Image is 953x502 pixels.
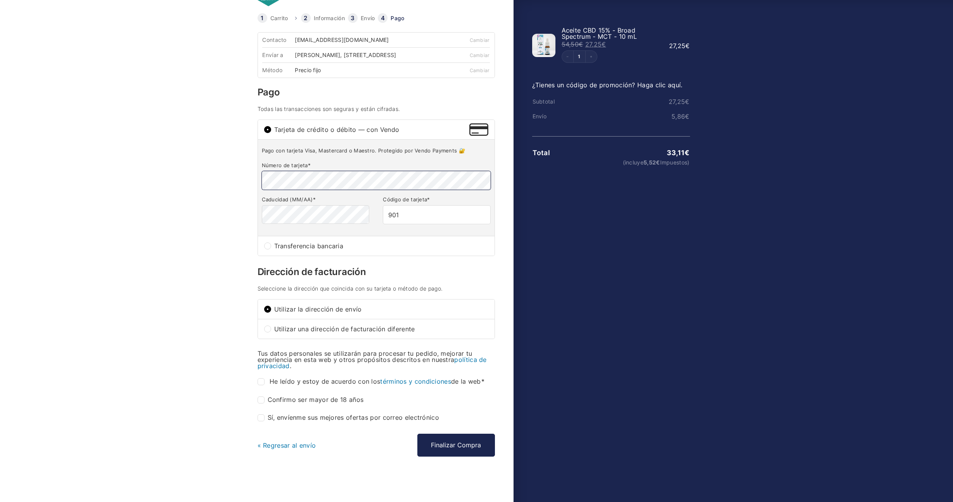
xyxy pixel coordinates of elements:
span: € [656,159,660,166]
bdi: 33,11 [667,149,690,157]
h3: Dirección de facturación [258,267,495,277]
h4: Todas las transacciones son seguras y están cifradas. [258,106,495,112]
div: [PERSON_NAME], [STREET_ADDRESS] [295,52,401,58]
a: términos y condiciones [380,377,451,385]
label: Número de tarjeta [262,162,491,169]
a: Cambiar [470,37,490,43]
a: Pago [391,16,404,21]
span: Utilizar la dirección de envío [274,306,488,312]
span: € [602,40,606,48]
span: € [685,113,689,120]
a: Envío [361,16,375,21]
img: Tarjeta de crédito o débito — con Vendo [469,123,488,136]
button: Decrement [562,51,574,62]
div: Método [262,68,295,73]
label: Confirmo ser mayor de 18 años [258,396,364,403]
h4: Seleccione la dirección que coincida con su tarjeta o método de pago. [258,286,495,291]
input: He leído y estoy de acuerdo con lostérminos y condicionesde la web [258,378,265,385]
span: 5,52 [643,159,660,166]
th: Total [532,149,585,157]
button: Finalizar Compra [417,434,495,456]
a: « Regresar al envío [258,441,316,449]
div: Contacto [262,37,295,43]
a: Información [314,16,345,21]
a: Carrito [270,16,288,21]
span: € [685,42,690,50]
a: ¿Tienes un código de promoción? Haga clic aquí. [532,81,683,89]
span: Transferencia bancaria [274,243,488,249]
small: (incluye Impuestos) [585,160,689,165]
span: € [685,98,689,106]
span: Tarjeta de crédito o débito — con Vendo [274,126,470,133]
div: Envíar a [262,52,295,58]
div: Precio fijo [295,68,326,73]
button: Increment [585,51,597,62]
a: Cambiar [470,52,490,58]
input: Sí, envíenme sus mejores ofertas por correo electrónico [258,414,265,421]
bdi: 5,86 [671,113,690,120]
a: Edit [574,54,585,59]
label: Caducidad (MM/AA) [262,196,369,203]
span: € [579,40,583,48]
span: He leído y estoy de acuerdo con los de la web [270,377,484,385]
bdi: 27,25 [669,98,690,106]
bdi: 27,25 [585,40,606,48]
input: Confirmo ser mayor de 18 años [258,396,265,403]
a: política de privacidad [258,356,487,370]
h3: Pago [258,88,495,97]
th: Subtotal [532,99,585,105]
input: CVV [383,205,490,224]
bdi: 54,50 [562,40,583,48]
a: Cambiar [470,68,490,73]
bdi: 27,25 [669,42,690,50]
p: Tus datos personales se utilizarán para procesar tu pedido, mejorar tu experiencia en esta web y ... [258,350,495,369]
span: € [685,149,689,157]
th: Envío [532,113,585,119]
p: Pago con tarjeta Visa, Mastercard o Maestro. Protegido por Vendo Payments 🔐 [262,147,491,154]
div: [EMAIL_ADDRESS][DOMAIN_NAME] [295,37,394,43]
label: Sí, envíenme sus mejores ofertas por correo electrónico [258,414,439,421]
span: Aceite CBD 15% - Broad Spectrum - MCT - 10 mL [562,26,637,40]
span: Utilizar una dirección de facturación diferente [274,326,488,332]
label: Código de tarjeta [383,196,490,203]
